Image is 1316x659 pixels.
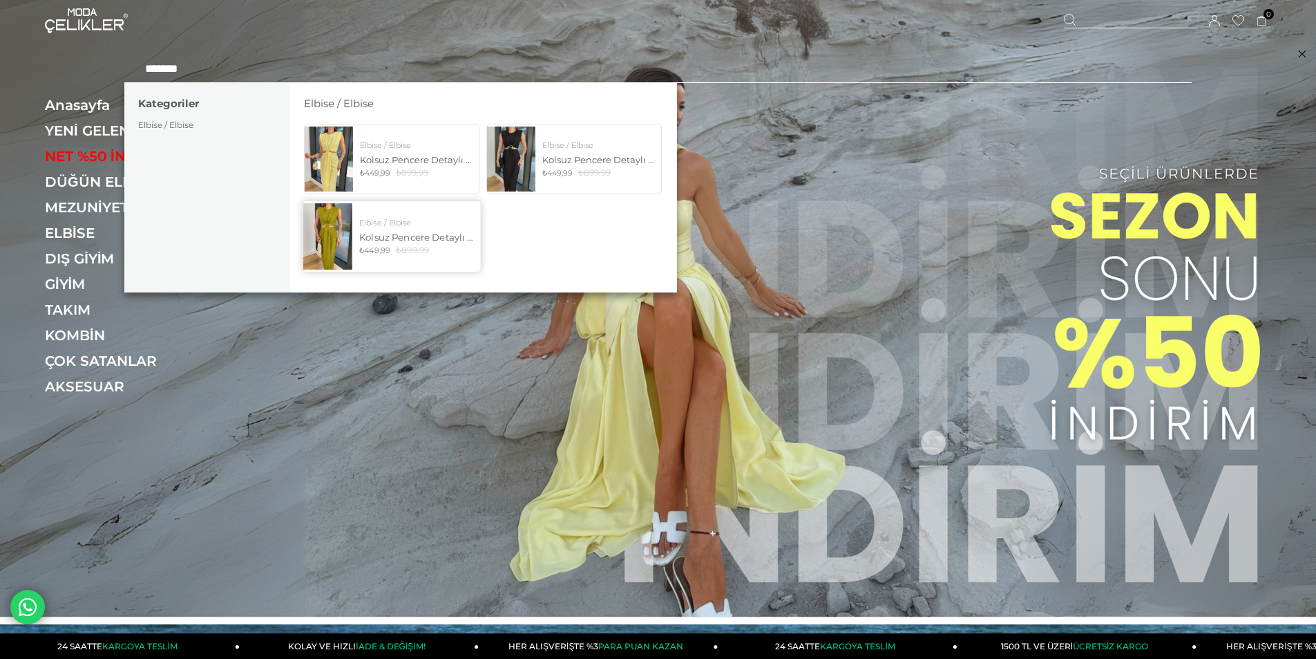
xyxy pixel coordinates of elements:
a: TAKIM [45,301,235,318]
a: NET %50 İNDİRİM [45,148,235,165]
div: Elbise / Elbise [359,217,473,227]
a: HER ALIŞVERİŞTE %3PARA PUAN KAZAN [479,633,718,659]
a: KOMBİN [45,327,235,344]
a: DÜĞÜN ELBİSELERİ [45,174,235,190]
span: İADE & DEĞİŞİM! [356,641,425,651]
span: ₺449,99 [542,168,573,178]
a: GİYİM [45,276,235,293]
img: stanton-elbise-25y455--500a-.jpg [303,203,352,269]
div: Kolsuz Pencere Detaylı Aksesuarlı [PERSON_NAME] Siyah Kadın Elbise 25Y455 [542,154,654,166]
span: ÜCRETSİZ KARGO [1073,641,1148,651]
a: AKSESUAR [45,378,235,395]
span: ₺899,99 [396,167,428,178]
a: 24 SAATTEKARGOYA TESLİM [718,633,957,659]
a: ELBİSE [45,225,235,241]
a: DIŞ GİYİM [45,250,235,267]
span: ₺899,99 [578,167,611,178]
a: ÇOK SATANLAR [45,353,235,369]
div: Elbise / Elbise [542,140,654,150]
a: 1500 TL VE ÜZERİÜCRETSİZ KARGO [957,633,1196,659]
span: 0 [1263,9,1274,19]
img: stanton-elbise-25y455-3f4-96.jpg [305,127,353,191]
span: ₺449,99 [359,245,390,255]
a: Elbise / Elbise Kolsuz Pencere Detaylı Aksesuarlı [PERSON_NAME] Siyah Kadın Elbise 25Y455 ₺449,99... [486,124,662,194]
a: KOLAY VE HIZLIİADE & DEĞİŞİM! [240,633,479,659]
a: 24 SAATTEKARGOYA TESLİM [1,633,240,659]
a: Elbise / Elbise [138,120,193,130]
span: KARGOYA TESLİM [820,641,895,651]
a: Anasayfa [45,97,235,113]
a: MEZUNİYET ELBİSELERİ [45,199,235,216]
div: Kolsuz Pencere Detaylı Aksesuarlı [PERSON_NAME] Kadın Elbise 25Y455 [359,231,473,243]
span: KARGOYA TESLİM [102,641,177,651]
img: stanton-elbise-25y455-d-4d30.jpg [487,127,535,191]
span: ₺449,99 [360,168,390,178]
div: Kolsuz Pencere Detaylı Aksesuarlı [PERSON_NAME] Kadın Elbise 25Y455 [360,154,472,166]
a: Elbise / Elbise Kolsuz Pencere Detaylı Aksesuarlı [PERSON_NAME] Kadın Elbise 25Y455 ₺449,99 ₺899,99 [304,124,479,194]
span: ₺899,99 [396,245,429,255]
span: PARA PUAN KAZAN [598,641,683,651]
img: logo [45,8,128,33]
a: Elbise / Elbise Kolsuz Pencere Detaylı Aksesuarlı [PERSON_NAME] Kadın Elbise 25Y455 ₺449,99 ₺899,99 [302,201,481,272]
h3: Elbise / Elbise [304,97,663,110]
div: Elbise / Elbise [360,140,472,150]
a: 0 [1257,16,1267,26]
h3: Kategoriler [124,97,290,110]
a: YENİ GELENLER [45,122,235,139]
